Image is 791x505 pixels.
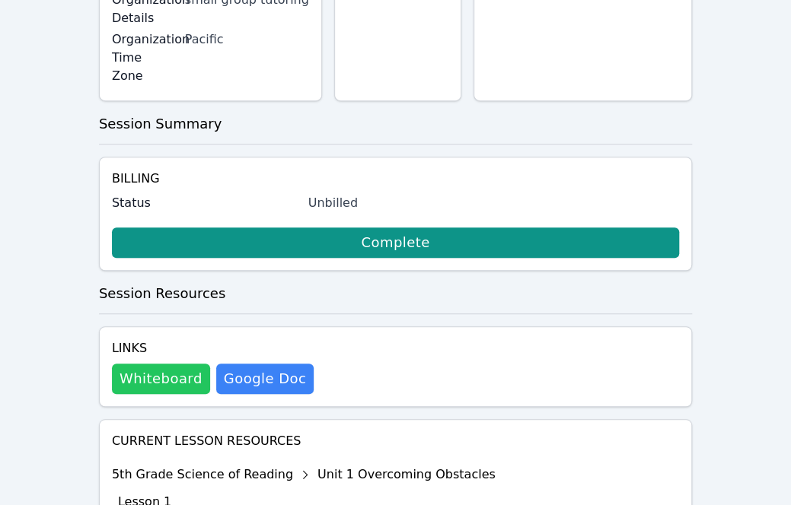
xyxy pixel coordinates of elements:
[112,364,210,394] button: Whiteboard
[112,170,679,188] h4: Billing
[99,113,692,135] h3: Session Summary
[112,194,299,212] label: Status
[112,432,679,450] h4: Current Lesson Resources
[308,194,680,212] div: Unbilled
[216,364,314,394] a: Google Doc
[185,30,310,49] div: Pacific
[112,339,314,357] h4: Links
[112,462,496,487] div: 5th Grade Science of Reading Unit 1 Overcoming Obstacles
[99,283,692,304] h3: Session Resources
[112,30,176,85] label: Organization Time Zone
[112,227,679,258] a: Complete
